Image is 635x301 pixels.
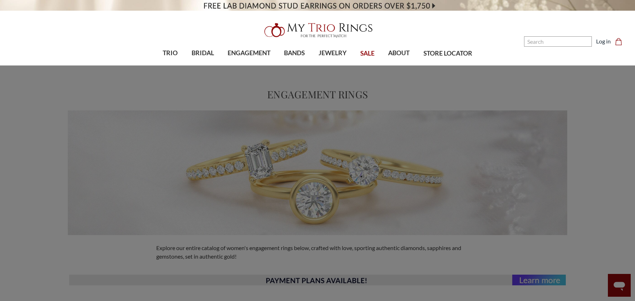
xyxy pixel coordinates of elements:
[395,65,402,66] button: submenu toggle
[319,48,347,58] span: JEWELRY
[284,48,305,58] span: BANDS
[312,42,354,65] a: JEWELRY
[596,37,611,46] a: Log in
[199,65,206,66] button: submenu toggle
[291,65,298,66] button: submenu toggle
[388,48,410,58] span: ABOUT
[156,42,184,65] a: TRIO
[329,65,336,66] button: submenu toggle
[184,19,451,42] a: My Trio Rings
[228,48,270,58] span: ENGAGEMENT
[163,48,178,58] span: TRIO
[615,38,622,45] svg: cart.cart_preview
[260,19,375,42] img: My Trio Rings
[381,42,416,65] a: ABOUT
[192,48,214,58] span: BRIDAL
[360,49,375,58] span: SALE
[417,42,479,65] a: STORE LOCATOR
[423,49,472,58] span: STORE LOCATOR
[245,65,253,66] button: submenu toggle
[354,42,381,65] a: SALE
[167,65,174,66] button: submenu toggle
[221,42,277,65] a: ENGAGEMENT
[184,42,220,65] a: BRIDAL
[615,37,626,46] a: Cart with 0 items
[524,36,592,47] input: Search
[277,42,311,65] a: BANDS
